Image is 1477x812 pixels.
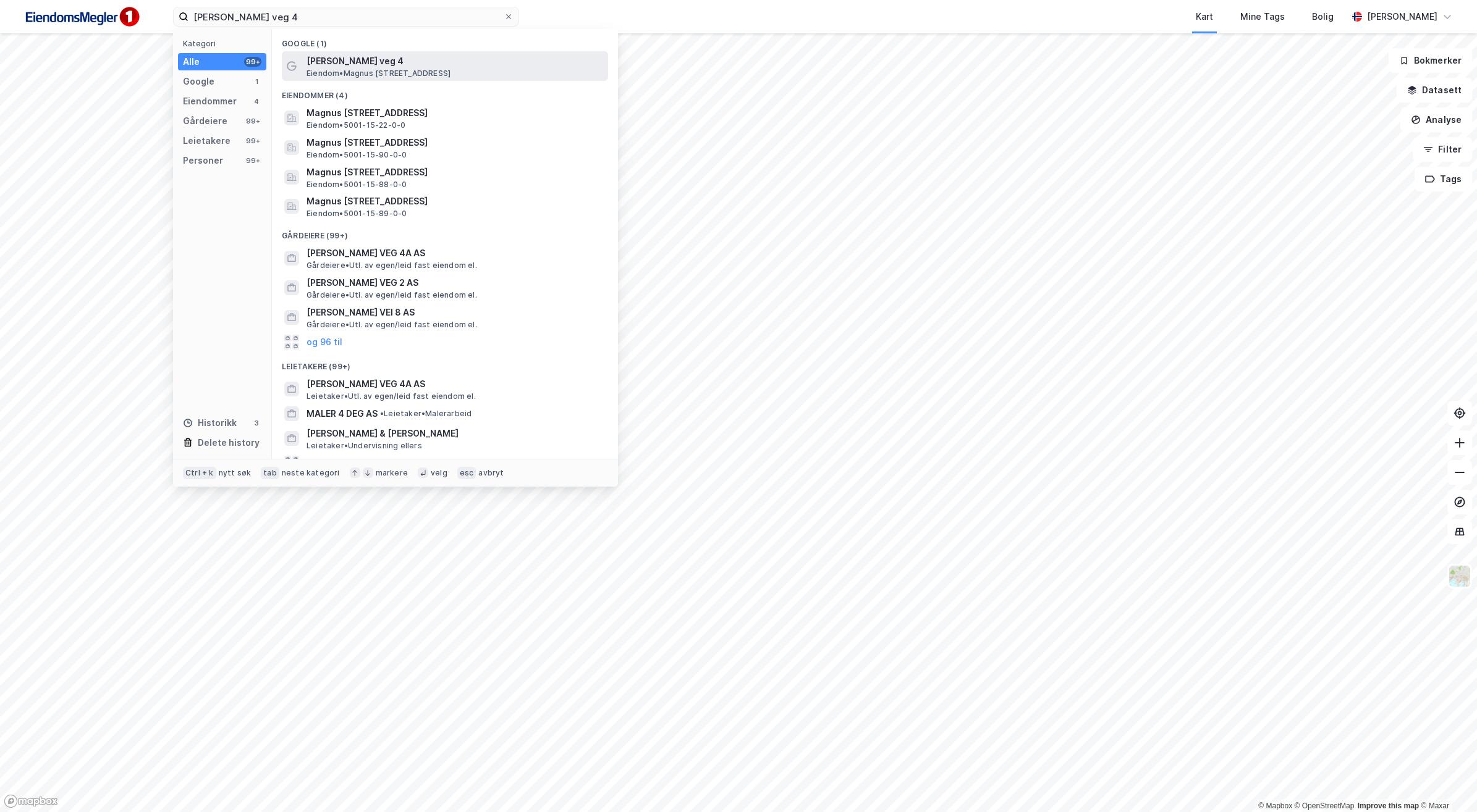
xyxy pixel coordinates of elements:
[307,135,603,150] span: Magnus [STREET_ADDRESS]
[252,96,261,106] div: 4
[1415,753,1477,812] iframe: Chat Widget
[198,435,260,450] div: Delete history
[307,106,603,120] span: Magnus [STREET_ADDRESS]
[307,275,603,290] span: [PERSON_NAME] VEG 2 AS
[380,409,384,418] span: •
[272,352,618,374] div: Leietakere (99+)
[307,261,477,270] span: Gårdeiere • Utl. av egen/leid fast eiendom el.
[272,221,618,243] div: Gårdeiere (99+)
[307,194,603,209] span: Magnus [STREET_ADDRESS]
[244,57,261,67] div: 99+
[1367,9,1437,24] div: [PERSON_NAME]
[183,416,237,430] div: Historikk
[252,77,261,86] div: 1
[307,406,378,421] span: MALER 4 DEG AS
[1389,48,1472,73] button: Bokmerker
[219,468,252,478] div: nytt søk
[307,335,342,349] button: og 96 til
[431,468,447,478] div: velg
[20,3,143,31] img: F4PB6Px+NJ5v8B7XTbfpPpyloAAAAASUVORK5CYII=
[307,456,342,471] button: og 96 til
[307,180,407,190] span: Eiendom • 5001-15-88-0-0
[307,246,603,261] span: [PERSON_NAME] VEG 4A AS
[307,391,476,401] span: Leietaker • Utl. av egen/leid fast eiendom el.
[380,409,472,419] span: Leietaker • Malerarbeid
[183,153,223,168] div: Personer
[1415,753,1477,812] div: Kontrollprogram for chat
[1358,802,1419,810] a: Improve this map
[307,426,603,441] span: [PERSON_NAME] & [PERSON_NAME]
[1413,137,1472,162] button: Filter
[183,54,200,69] div: Alle
[1196,9,1213,24] div: Kart
[307,209,407,219] span: Eiendom • 5001-15-89-0-0
[307,320,477,330] span: Gårdeiere • Utl. av egen/leid fast eiendom el.
[183,467,216,479] div: Ctrl + k
[261,467,279,479] div: tab
[183,94,237,109] div: Eiendommer
[307,69,451,78] span: Eiendom • Magnus [STREET_ADDRESS]
[4,794,58,808] a: Mapbox homepage
[376,468,408,478] div: markere
[272,29,618,51] div: Google (1)
[183,133,231,148] div: Leietakere
[307,290,477,300] span: Gårdeiere • Utl. av egen/leid fast eiendom el.
[307,150,407,160] span: Eiendom • 5001-15-90-0-0
[244,116,261,126] div: 99+
[1400,107,1472,132] button: Analyse
[307,120,405,130] span: Eiendom • 5001-15-22-0-0
[307,441,422,451] span: Leietaker • Undervisning ellers
[1295,802,1355,810] a: OpenStreetMap
[1312,9,1334,24] div: Bolig
[1397,78,1472,103] button: Datasett
[252,418,261,428] div: 3
[282,468,340,478] div: neste kategori
[307,305,603,320] span: [PERSON_NAME] VEI 8 AS
[272,81,618,103] div: Eiendommer (4)
[307,54,603,69] span: [PERSON_NAME] veg 4
[1258,802,1292,810] a: Mapbox
[183,114,227,128] div: Gårdeiere
[1415,167,1472,191] button: Tags
[457,467,476,479] div: esc
[1448,564,1471,588] img: Z
[478,468,504,478] div: avbryt
[183,74,214,89] div: Google
[244,136,261,146] div: 99+
[188,7,504,26] input: Søk på adresse, matrikkel, gårdeiere, leietakere eller personer
[1240,9,1285,24] div: Mine Tags
[183,39,266,48] div: Kategori
[307,377,603,391] span: [PERSON_NAME] VEG 4A AS
[307,165,603,180] span: Magnus [STREET_ADDRESS]
[244,156,261,165] div: 99+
